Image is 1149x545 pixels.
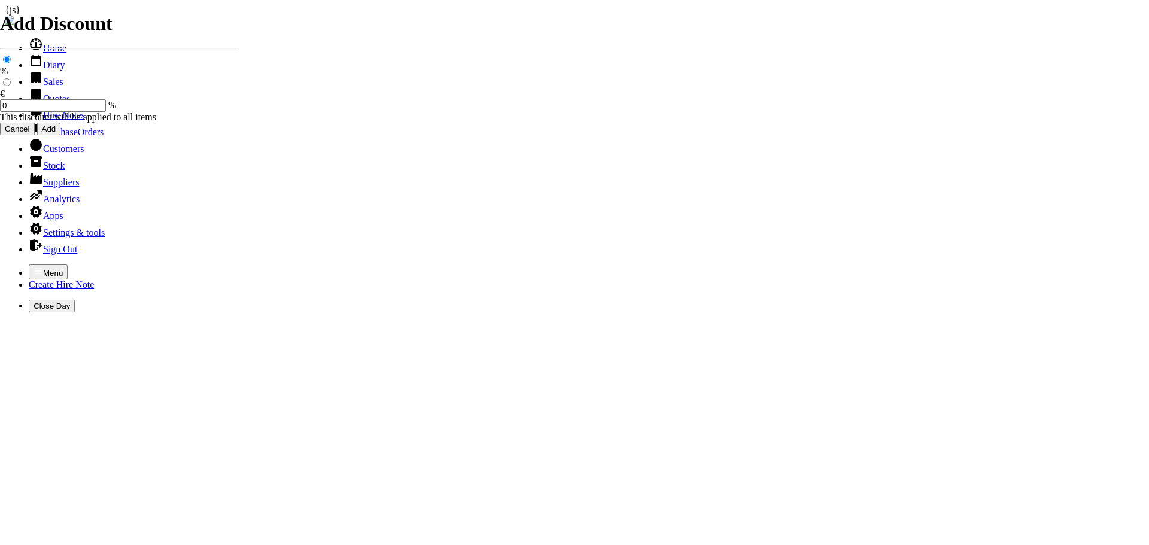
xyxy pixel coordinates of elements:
[29,104,1144,121] li: Hire Notes
[29,144,84,154] a: Customers
[29,71,1144,87] li: Sales
[29,244,77,254] a: Sign Out
[29,227,105,238] a: Settings & tools
[29,264,68,279] button: Menu
[29,300,75,312] button: Close Day
[108,100,116,110] span: %
[29,177,79,187] a: Suppliers
[37,123,61,135] input: Add
[29,154,1144,171] li: Stock
[29,171,1144,188] li: Suppliers
[29,211,63,221] a: Apps
[3,56,11,63] input: %
[29,160,65,170] a: Stock
[29,279,94,290] a: Create Hire Note
[5,5,1144,16] div: js
[3,78,11,86] input: €
[29,194,80,204] a: Analytics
